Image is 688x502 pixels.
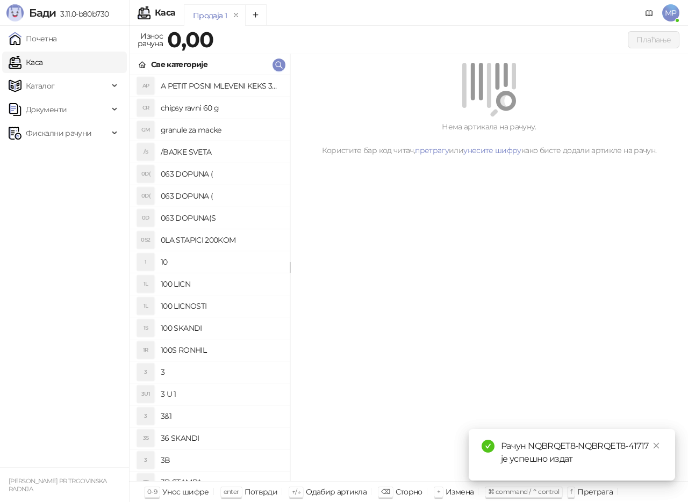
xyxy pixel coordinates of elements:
[135,29,165,50] div: Износ рачуна
[161,297,281,315] h4: 100 LICNOSTI
[137,341,154,359] div: 1R
[161,430,281,447] h4: 36 SKANDI
[137,99,154,117] div: CR
[137,430,154,447] div: 3S
[161,77,281,94] h4: A PETIT POSNI MLEVENI KEKS 300G
[9,28,57,49] a: Почетна
[628,31,679,48] button: Плаћање
[162,485,209,499] div: Унос шифре
[137,452,154,469] div: 3
[137,209,154,227] div: 0D
[9,477,107,493] small: [PERSON_NAME] PR TRGOVINSKA RADNJA
[137,165,154,183] div: 0D(
[137,253,154,271] div: 1
[161,187,281,205] h4: 063 DOPUNA (
[224,488,239,496] span: enter
[437,488,440,496] span: +
[56,9,109,19] span: 3.11.0-b80b730
[446,485,474,499] div: Измена
[137,77,154,94] div: AP
[161,474,281,491] h4: 3B STAMPA
[161,385,281,403] h4: 3 U 1
[415,145,449,155] a: претрагу
[292,488,300,496] span: ↑/↓
[570,488,572,496] span: f
[137,297,154,315] div: 1L
[26,99,67,120] span: Документи
[641,4,658,21] a: Документација
[161,452,281,469] h4: 3B
[137,121,154,139] div: GM
[381,488,390,496] span: ⌫
[161,143,281,161] h4: /BAJKE SVETA
[662,4,679,21] span: MP
[167,26,213,53] strong: 0,00
[306,485,367,499] div: Одабир артикла
[161,231,281,249] h4: 0LA STAPICI 200KOM
[161,408,281,425] h4: 3&1
[137,231,154,249] div: 0S2
[29,6,56,19] span: Бади
[137,275,154,293] div: 1L
[193,10,227,21] div: Продаја 1
[161,99,281,117] h4: chipsy ravni 60 g
[161,275,281,293] h4: 100 LICN
[26,75,55,97] span: Каталог
[9,52,42,73] a: Каса
[147,488,157,496] span: 0-9
[161,209,281,227] h4: 063 DOPUNA(S
[577,485,613,499] div: Претрага
[137,143,154,161] div: /S
[137,187,154,205] div: 0D(
[245,485,278,499] div: Потврди
[155,9,175,17] div: Каса
[137,385,154,403] div: 3U1
[151,59,207,70] div: Све категорије
[161,165,281,183] h4: 063 DOPUNA (
[137,408,154,425] div: 3
[137,319,154,337] div: 1S
[161,319,281,337] h4: 100 SKANDI
[161,253,281,271] h4: 10
[396,485,422,499] div: Сторно
[488,488,560,496] span: ⌘ command / ⌃ control
[137,474,154,491] div: 3S
[161,121,281,139] h4: granule za macke
[463,145,521,155] a: унесите шифру
[303,121,675,156] div: Нема артикала на рачуну. Користите бар код читач, или како бисте додали артикле на рачун.
[26,122,91,144] span: Фискални рачуни
[161,341,281,359] h4: 100S RONHIL
[161,363,281,381] h4: 3
[245,4,267,26] button: Add tab
[130,75,290,481] div: grid
[137,363,154,381] div: 3
[229,11,243,20] button: remove
[6,4,24,21] img: Logo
